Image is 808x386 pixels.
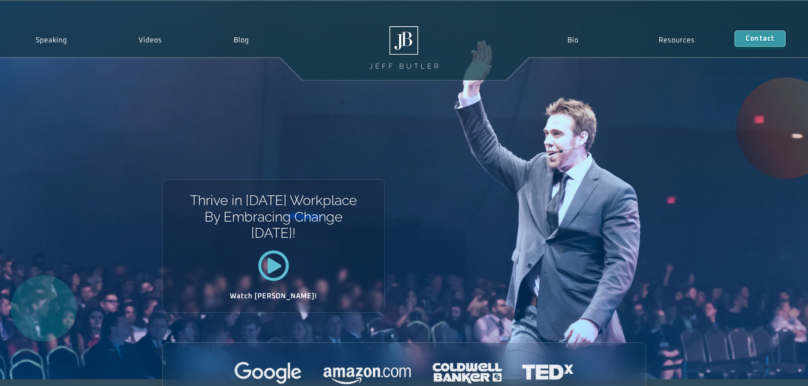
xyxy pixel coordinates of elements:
[189,192,358,241] h1: Thrive in [DATE] Workplace By Embracing Change [DATE]!
[193,293,355,300] h2: Watch [PERSON_NAME]!
[103,31,198,50] a: Videos
[746,35,774,42] span: Contact
[735,31,786,47] a: Contact
[527,31,618,50] a: Bio
[198,31,285,50] a: Blog
[527,31,735,50] nav: Menu
[618,31,735,50] a: Resources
